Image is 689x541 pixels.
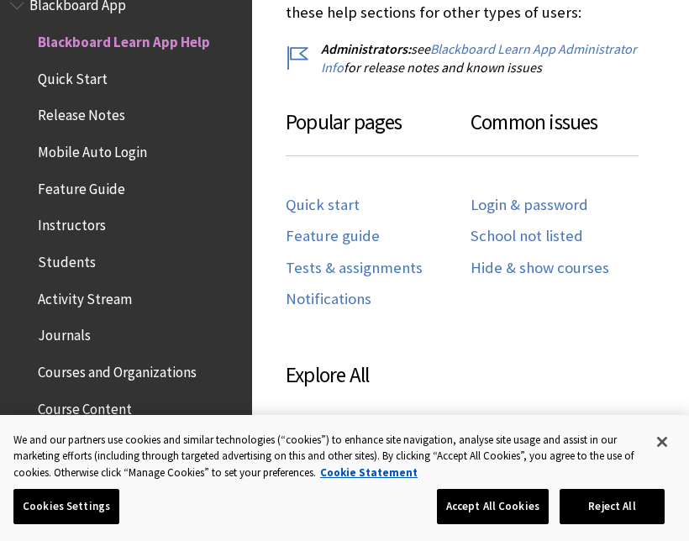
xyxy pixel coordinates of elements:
[13,489,119,524] button: Cookies Settings
[471,107,639,156] h3: Common issues
[437,489,549,524] button: Accept All Cookies
[560,489,665,524] button: Reject All
[38,175,125,197] span: Feature Guide
[286,196,360,215] a: Quick start
[644,423,681,460] button: Close
[286,227,380,246] a: Feature guide
[38,65,108,87] span: Quick Start
[38,322,91,344] span: Journals
[321,40,411,57] span: Administrators:
[286,259,423,278] a: Tests & assignments
[286,39,655,77] p: see for release notes and known issues
[38,285,132,307] span: Activity Stream
[286,107,471,156] h3: Popular pages
[286,290,371,309] a: Notifications
[471,196,588,215] a: Login & password
[471,259,609,278] a: Hide & show courses
[38,28,210,50] span: Blackboard Learn App Help
[471,227,583,246] a: School not listed
[320,465,418,480] a: More information about your privacy, opens in a new tab
[38,358,197,381] span: Courses and Organizations
[38,248,96,270] span: Students
[38,395,132,418] span: Course Content
[321,40,637,76] a: Blackboard Learn App Administrator Info
[38,138,147,160] span: Mobile Auto Login
[286,360,655,391] h3: Explore All
[13,432,641,481] div: We and our partners use cookies and similar technologies (“cookies”) to enhance site navigation, ...
[38,212,106,234] span: Instructors
[38,102,125,124] span: Release Notes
